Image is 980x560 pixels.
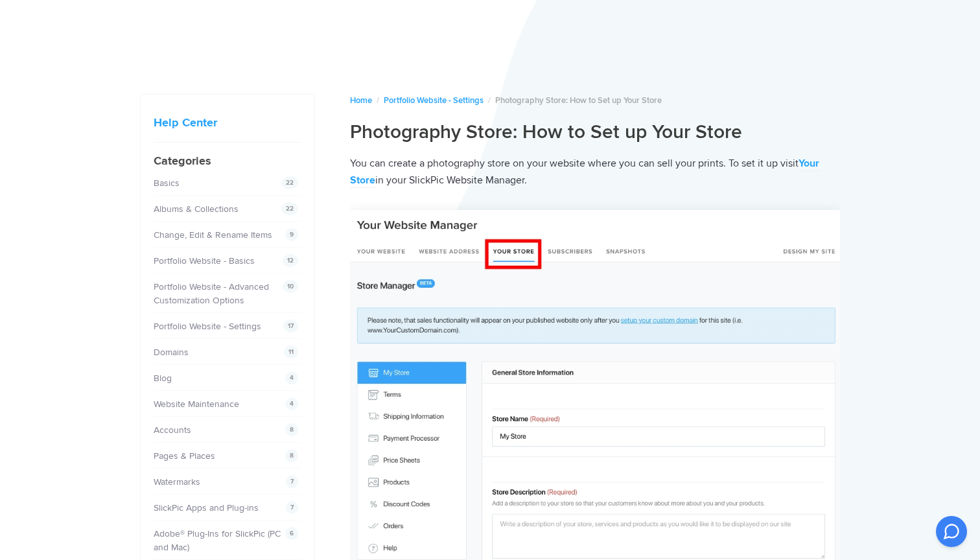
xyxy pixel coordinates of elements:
[154,347,189,358] a: Domains
[285,449,298,462] span: 8
[154,178,180,189] a: Basics
[154,373,172,384] a: Blog
[154,281,269,306] a: Portfolio Website - Advanced Customization Options
[285,397,298,410] span: 4
[488,95,491,106] span: /
[154,255,255,266] a: Portfolio Website - Basics
[154,528,281,553] a: Adobe® Plug-Ins for SlickPic (PC and Mac)
[154,204,239,215] a: Albums & Collections
[285,371,298,384] span: 4
[283,320,298,332] span: 17
[286,475,298,488] span: 7
[285,527,298,540] span: 6
[154,425,191,436] a: Accounts
[377,95,379,106] span: /
[495,95,662,106] span: Photography Store: How to Set up Your Store
[154,450,215,461] a: Pages & Places
[154,321,261,332] a: Portfolio Website - Settings
[285,228,298,241] span: 9
[350,120,840,145] h1: Photography Store: How to Set up Your Store
[284,345,298,358] span: 11
[286,501,298,514] span: 7
[154,476,200,487] a: Watermarks
[384,95,484,106] a: Portfolio Website - Settings
[154,399,239,410] a: Website Maintenance
[154,115,217,130] a: Help Center
[154,229,272,240] a: Change, Edit & Rename Items
[283,280,298,293] span: 10
[350,95,372,106] a: Home
[283,254,298,267] span: 12
[154,152,301,170] h4: Categories
[350,155,840,189] p: You can create a photography store on your website where you can sell your prints. To set it up v...
[281,202,298,215] span: 22
[285,423,298,436] span: 8
[281,176,298,189] span: 22
[154,502,259,513] a: SlickPic Apps and Plug-ins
